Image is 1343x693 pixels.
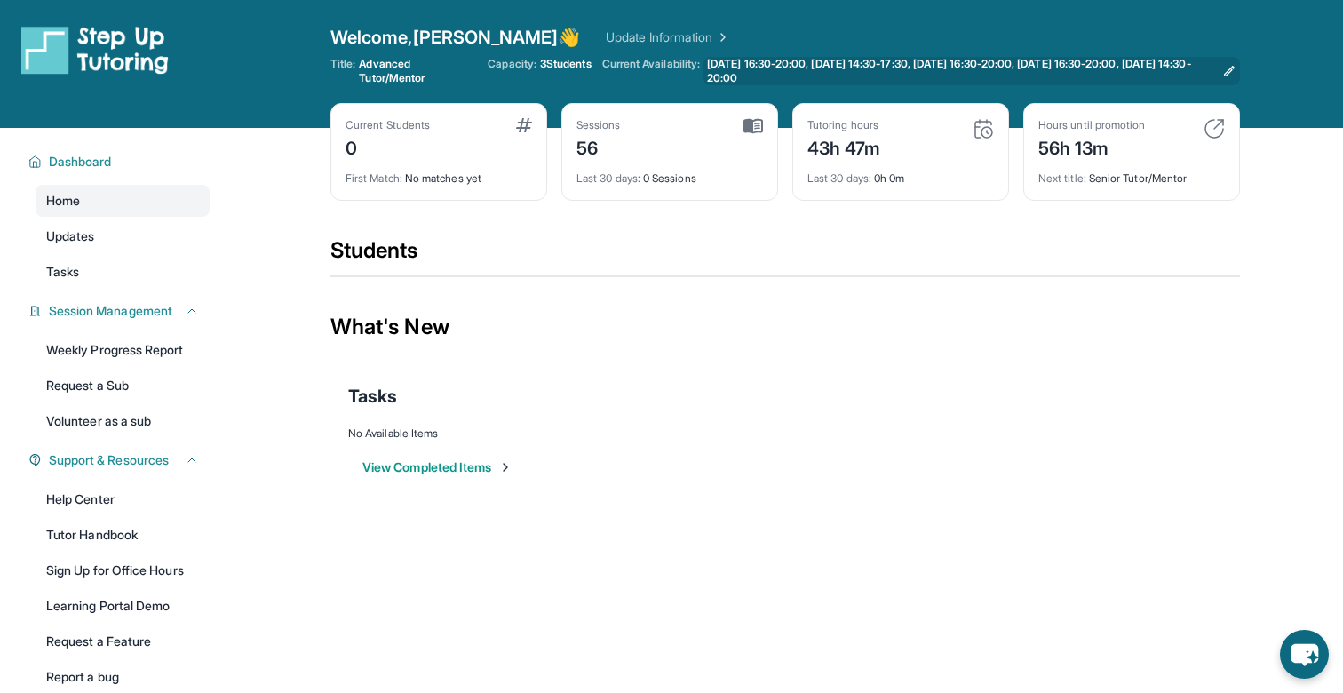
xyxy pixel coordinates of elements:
span: Advanced Tutor/Mentor [359,57,477,85]
div: 0 [346,132,430,161]
a: Home [36,185,210,217]
div: 0h 0m [807,161,994,186]
div: Senior Tutor/Mentor [1038,161,1225,186]
img: card [973,118,994,139]
span: Title: [330,57,355,85]
span: Welcome, [PERSON_NAME] 👋 [330,25,581,50]
a: [DATE] 16:30-20:00, [DATE] 14:30-17:30, [DATE] 16:30-20:00, [DATE] 16:30-20:00, [DATE] 14:30-20:00 [703,57,1240,85]
span: Tasks [348,384,397,409]
span: Capacity: [488,57,536,71]
span: Session Management [49,302,172,320]
a: Tasks [36,256,210,288]
span: Tasks [46,263,79,281]
a: Weekly Progress Report [36,334,210,366]
span: Last 30 days : [576,171,640,185]
div: 0 Sessions [576,161,763,186]
div: Sessions [576,118,621,132]
a: Help Center [36,483,210,515]
div: Current Students [346,118,430,132]
span: Support & Resources [49,451,169,469]
span: Last 30 days : [807,171,871,185]
div: Hours until promotion [1038,118,1145,132]
span: Updates [46,227,95,245]
span: Home [46,192,80,210]
div: Tutoring hours [807,118,881,132]
span: Current Availability: [602,57,700,85]
button: Session Management [42,302,199,320]
a: Update Information [606,28,730,46]
img: card [743,118,763,134]
button: chat-button [1280,630,1329,679]
a: Request a Feature [36,625,210,657]
a: Volunteer as a sub [36,405,210,437]
img: card [516,118,532,132]
button: View Completed Items [362,458,513,476]
div: 56 [576,132,621,161]
div: 56h 13m [1038,132,1145,161]
a: Updates [36,220,210,252]
span: Next title : [1038,171,1086,185]
span: [DATE] 16:30-20:00, [DATE] 14:30-17:30, [DATE] 16:30-20:00, [DATE] 16:30-20:00, [DATE] 14:30-20:00 [707,57,1215,85]
img: card [1204,118,1225,139]
button: Support & Resources [42,451,199,469]
div: 43h 47m [807,132,881,161]
span: Dashboard [49,153,112,171]
a: Report a bug [36,661,210,693]
a: Sign Up for Office Hours [36,554,210,586]
div: Students [330,236,1240,275]
div: No matches yet [346,161,532,186]
button: Dashboard [42,153,199,171]
div: No Available Items [348,426,1222,441]
img: Chevron Right [712,28,730,46]
a: Learning Portal Demo [36,590,210,622]
a: Request a Sub [36,370,210,402]
span: First Match : [346,171,402,185]
a: Tutor Handbook [36,519,210,551]
img: logo [21,25,169,75]
div: What's New [330,288,1240,366]
span: 3 Students [540,57,592,71]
